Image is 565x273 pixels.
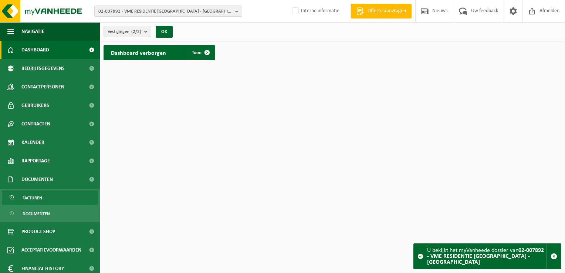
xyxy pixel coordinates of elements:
span: Vestigingen [108,26,141,37]
a: Toon [186,45,214,60]
span: Contactpersonen [21,78,64,96]
span: Rapportage [21,152,50,170]
span: Documenten [21,170,53,189]
span: Offerte aanvragen [366,7,408,15]
span: Navigatie [21,22,44,41]
span: Dashboard [21,41,49,59]
a: Facturen [2,191,98,205]
h2: Dashboard verborgen [104,45,173,60]
button: OK [156,26,173,38]
span: 02-007892 - VME RESIDENTIE [GEOGRAPHIC_DATA] - [GEOGRAPHIC_DATA] [98,6,232,17]
button: Vestigingen(2/2) [104,26,151,37]
a: Documenten [2,206,98,220]
label: Interne informatie [291,6,339,17]
span: Contracten [21,115,50,133]
span: Acceptatievoorwaarden [21,241,81,259]
span: Bedrijfsgegevens [21,59,65,78]
span: Kalender [21,133,44,152]
span: Product Shop [21,222,55,241]
span: Toon [192,50,202,55]
a: Offerte aanvragen [351,4,412,18]
span: Gebruikers [21,96,49,115]
button: 02-007892 - VME RESIDENTIE [GEOGRAPHIC_DATA] - [GEOGRAPHIC_DATA] [94,6,242,17]
strong: 02-007892 - VME RESIDENTIE [GEOGRAPHIC_DATA] - [GEOGRAPHIC_DATA] [427,247,544,265]
span: Documenten [23,207,50,221]
count: (2/2) [131,29,141,34]
span: Facturen [23,191,42,205]
div: U bekijkt het myVanheede dossier van [427,244,547,269]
